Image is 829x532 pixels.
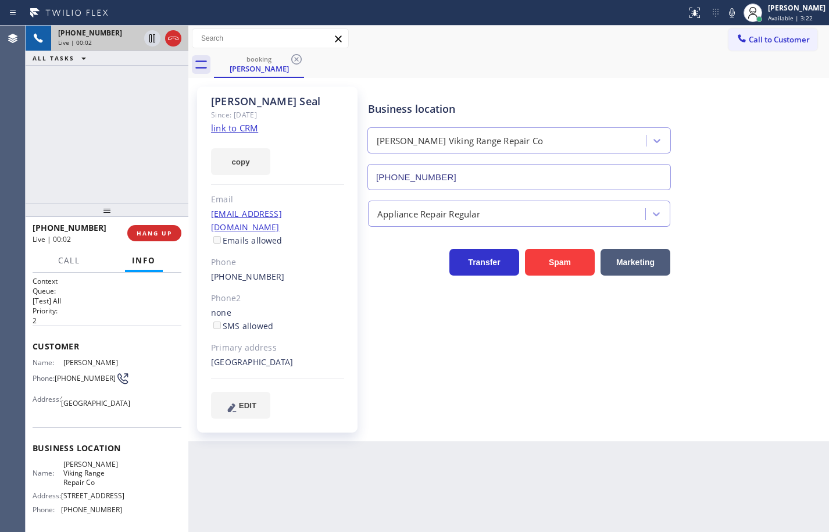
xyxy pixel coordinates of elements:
div: Email [211,193,344,206]
span: Call to Customer [749,34,810,45]
span: [PHONE_NUMBER] [61,505,122,514]
button: Hang up [165,30,181,47]
p: 2 [33,316,181,326]
span: Phone: [33,505,61,514]
input: SMS allowed [213,322,221,329]
div: Business location [368,101,670,117]
div: Appliance Repair Regular [377,207,480,220]
button: Marketing [601,249,670,276]
span: [PERSON_NAME] [63,358,122,367]
div: Primary address [211,341,344,355]
div: Susan Seal [215,52,303,77]
span: [PHONE_NUMBER] [33,222,106,233]
span: Address: [33,491,61,500]
button: ALL TASKS [26,51,98,65]
button: Hold Customer [144,30,160,47]
div: [PERSON_NAME] [215,63,303,74]
span: Customer [33,341,181,352]
span: Call [58,255,80,266]
button: Mute [724,5,740,21]
span: HANG UP [137,229,172,237]
div: [GEOGRAPHIC_DATA] [211,356,344,369]
div: Since: [DATE] [211,108,344,122]
button: HANG UP [127,225,181,241]
span: Live | 00:02 [33,234,71,244]
h2: Queue: [33,286,181,296]
span: EDIT [239,401,256,410]
label: Emails allowed [211,235,283,246]
a: link to CRM [211,122,258,134]
span: Name: [33,358,63,367]
button: Call to Customer [728,28,817,51]
span: Phone: [33,374,55,383]
h1: Context [33,276,181,286]
button: Transfer [449,249,519,276]
h2: Priority: [33,306,181,316]
button: Info [125,249,163,272]
label: SMS allowed [211,320,273,331]
button: Spam [525,249,595,276]
span: [STREET_ADDRESS] [61,491,124,500]
span: , [GEOGRAPHIC_DATA] [61,390,130,408]
input: Emails allowed [213,236,221,244]
a: [EMAIL_ADDRESS][DOMAIN_NAME] [211,208,282,233]
span: Info [132,255,156,266]
div: Phone [211,256,344,269]
div: none [211,306,344,333]
button: Call [51,249,87,272]
span: Live | 00:02 [58,38,92,47]
span: [PHONE_NUMBER] [55,374,116,383]
span: Address: [33,395,61,404]
div: [PERSON_NAME] Seal [211,95,344,108]
div: booking [215,55,303,63]
p: [Test] All [33,296,181,306]
span: Available | 3:22 [768,14,813,22]
span: Name: [33,469,63,477]
div: Phone2 [211,292,344,305]
input: Search [192,29,348,48]
span: Business location [33,442,181,454]
span: [PERSON_NAME] Viking Range Repair Co [63,460,122,487]
button: EDIT [211,392,270,419]
span: ALL TASKS [33,54,74,62]
span: [PHONE_NUMBER] [58,28,122,38]
div: [PERSON_NAME] [768,3,826,13]
div: [PERSON_NAME] Viking Range Repair Co [377,134,543,148]
a: [PHONE_NUMBER] [211,271,285,282]
input: Phone Number [367,164,671,190]
button: copy [211,148,270,175]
